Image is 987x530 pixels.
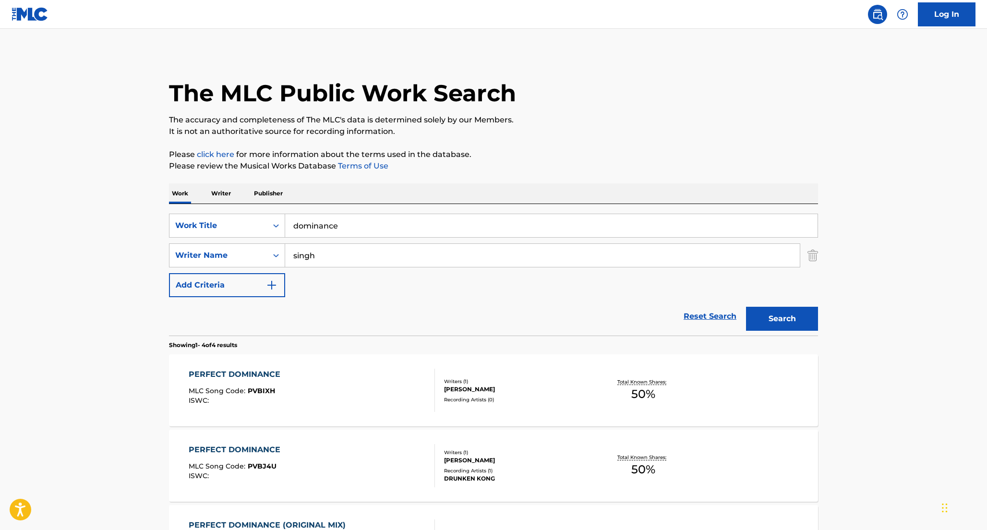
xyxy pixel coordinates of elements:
[189,462,248,470] span: MLC Song Code :
[248,462,277,470] span: PVBJ4U
[169,183,191,204] p: Work
[444,467,589,474] div: Recording Artists ( 1 )
[942,494,948,522] div: Drag
[631,461,655,478] span: 50 %
[872,9,883,20] img: search
[918,2,975,26] a: Log In
[189,369,285,380] div: PERFECT DOMINANCE
[189,386,248,395] span: MLC Song Code :
[208,183,234,204] p: Writer
[169,79,516,108] h1: The MLC Public Work Search
[169,114,818,126] p: The accuracy and completeness of The MLC's data is determined solely by our Members.
[444,456,589,465] div: [PERSON_NAME]
[169,214,818,336] form: Search Form
[631,385,655,403] span: 50 %
[169,354,818,426] a: PERFECT DOMINANCEMLC Song Code:PVBIXHISWC:Writers (1)[PERSON_NAME]Recording Artists (0)Total Know...
[169,160,818,172] p: Please review the Musical Works Database
[169,126,818,137] p: It is not an authoritative source for recording information.
[807,243,818,267] img: Delete Criterion
[746,307,818,331] button: Search
[248,386,275,395] span: PVBIXH
[617,454,669,461] p: Total Known Shares:
[12,7,48,21] img: MLC Logo
[444,449,589,456] div: Writers ( 1 )
[893,5,912,24] div: Help
[169,341,237,349] p: Showing 1 - 4 of 4 results
[169,430,818,502] a: PERFECT DOMINANCEMLC Song Code:PVBJ4UISWC:Writers (1)[PERSON_NAME]Recording Artists (1)DRUNKEN KO...
[897,9,908,20] img: help
[444,385,589,394] div: [PERSON_NAME]
[444,474,589,483] div: DRUNKEN KONG
[189,396,211,405] span: ISWC :
[868,5,887,24] a: Public Search
[679,306,741,327] a: Reset Search
[169,149,818,160] p: Please for more information about the terms used in the database.
[251,183,286,204] p: Publisher
[617,378,669,385] p: Total Known Shares:
[189,471,211,480] span: ISWC :
[444,378,589,385] div: Writers ( 1 )
[169,273,285,297] button: Add Criteria
[175,250,262,261] div: Writer Name
[266,279,277,291] img: 9d2ae6d4665cec9f34b9.svg
[939,484,987,530] iframe: Chat Widget
[336,161,388,170] a: Terms of Use
[175,220,262,231] div: Work Title
[197,150,234,159] a: click here
[189,444,285,456] div: PERFECT DOMINANCE
[444,396,589,403] div: Recording Artists ( 0 )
